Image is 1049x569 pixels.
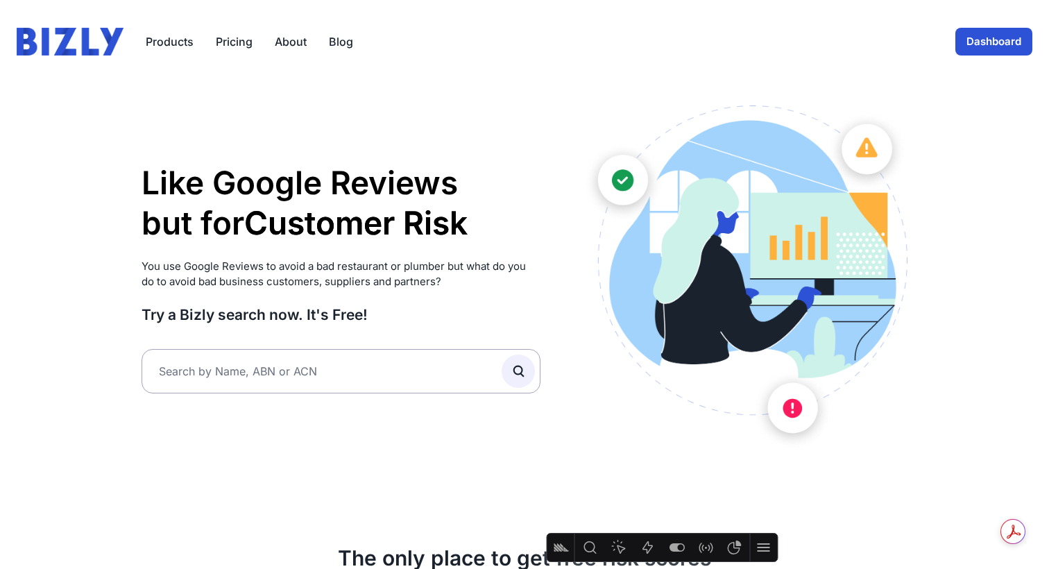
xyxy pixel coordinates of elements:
a: Pricing [216,33,253,50]
input: Search by Name, ABN or ACN [142,349,540,393]
p: You use Google Reviews to avoid a bad restaurant or plumber but what do you do to avoid bad busin... [142,259,540,290]
a: About [275,33,307,50]
h1: Like Google Reviews but for [142,163,540,243]
h3: Try a Bizly search now. It's Free! [142,305,540,324]
a: Dashboard [955,28,1032,56]
li: Supplier Risk [244,243,468,282]
button: Products [146,33,194,50]
li: Customer Risk [244,203,468,244]
a: Blog [329,33,353,50]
